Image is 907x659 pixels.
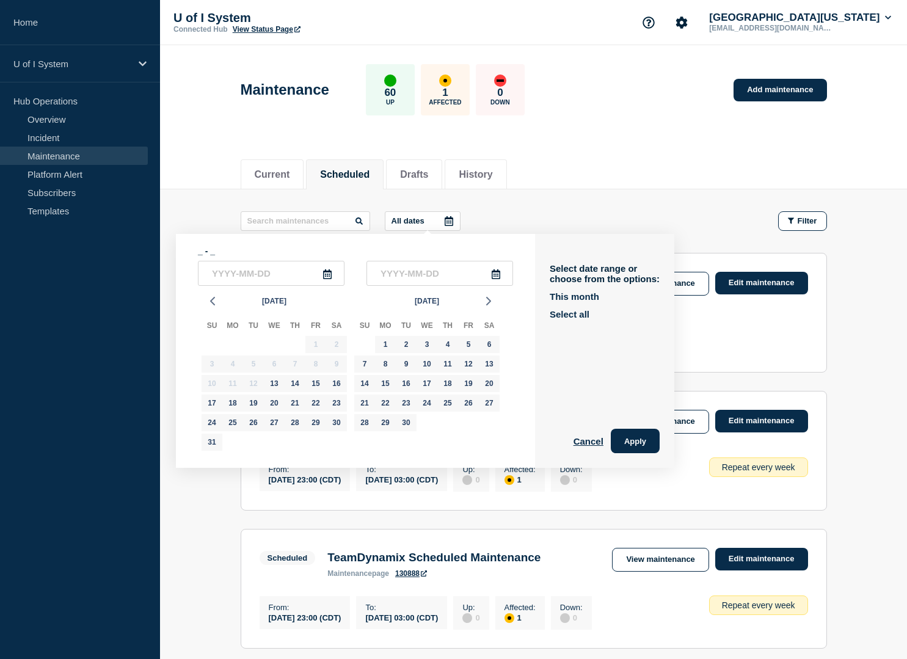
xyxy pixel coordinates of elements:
[715,548,808,570] a: Edit maintenance
[173,25,228,34] p: Connected Hub
[354,319,375,335] div: Su
[245,395,262,412] div: Tuesday, Aug 19, 2025
[327,569,389,578] p: page
[504,613,514,623] div: affected
[269,612,341,622] div: [DATE] 23:00 (CDT)
[307,375,324,392] div: Friday, Aug 15, 2025
[439,375,456,392] div: Thursday, Sep 18, 2025
[497,87,503,99] p: 0
[560,613,570,623] div: disabled
[462,612,479,623] div: 0
[462,613,472,623] div: disabled
[365,612,438,622] div: [DATE] 03:00 (CDT)
[173,11,418,25] p: U of I System
[398,375,415,392] div: Tuesday, Sep 16, 2025
[418,375,435,392] div: Wednesday, Sep 17, 2025
[222,319,243,335] div: Mo
[396,319,417,335] div: Tu
[198,246,513,256] p: _ - _
[550,291,599,302] button: This month
[266,355,283,373] div: Wednesday, Aug 6, 2025
[490,99,510,106] p: Down
[479,319,500,335] div: Sa
[264,319,285,335] div: We
[415,292,439,310] span: [DATE]
[356,355,373,373] div: Sunday, Sep 7, 2025
[198,261,344,286] input: YYYY-MM-DD
[268,553,308,563] div: Scheduled
[715,410,808,432] a: Edit maintenance
[266,375,283,392] div: Wednesday, Aug 13, 2025
[462,475,472,485] div: disabled
[375,319,396,335] div: Mo
[400,169,428,180] button: Drafts
[224,395,241,412] div: Monday, Aug 18, 2025
[481,375,498,392] div: Saturday, Sep 20, 2025
[307,355,324,373] div: Friday, Aug 8, 2025
[462,474,479,485] div: 0
[439,336,456,353] div: Thursday, Sep 4, 2025
[439,395,456,412] div: Thursday, Sep 25, 2025
[377,395,394,412] div: Monday, Sep 22, 2025
[460,375,477,392] div: Friday, Sep 19, 2025
[410,292,444,310] button: [DATE]
[356,414,373,431] div: Sunday, Sep 28, 2025
[285,319,305,335] div: Th
[269,474,341,484] div: [DATE] 23:00 (CDT)
[560,475,570,485] div: disabled
[460,395,477,412] div: Friday, Sep 26, 2025
[386,99,395,106] p: Up
[257,292,291,310] button: [DATE]
[286,395,304,412] div: Thursday, Aug 21, 2025
[418,336,435,353] div: Wednesday, Sep 3, 2025
[327,551,541,564] h3: TeamDynamix Scheduled Maintenance
[327,569,372,578] span: maintenance
[203,375,220,392] div: Sunday, Aug 10, 2025
[203,395,220,412] div: Sunday, Aug 17, 2025
[328,375,345,392] div: Saturday, Aug 16, 2025
[384,75,396,87] div: up
[255,169,290,180] button: Current
[418,395,435,412] div: Wednesday, Sep 24, 2025
[307,336,324,353] div: Friday, Aug 1, 2025
[203,434,220,451] div: Sunday, Aug 31, 2025
[398,414,415,431] div: Tuesday, Sep 30, 2025
[356,375,373,392] div: Sunday, Sep 14, 2025
[707,24,834,32] p: [EMAIL_ADDRESS][DOMAIN_NAME]
[504,475,514,485] div: affected
[481,336,498,353] div: Saturday, Sep 6, 2025
[286,355,304,373] div: Thursday, Aug 7, 2025
[734,79,826,101] a: Add maintenance
[366,261,513,286] input: YYYY-MM-DD
[395,569,427,578] a: 130888
[398,336,415,353] div: Tuesday, Sep 2, 2025
[328,355,345,373] div: Saturday, Aug 9, 2025
[245,375,262,392] div: Tuesday, Aug 12, 2025
[709,595,808,615] div: Repeat every week
[266,395,283,412] div: Wednesday, Aug 20, 2025
[266,414,283,431] div: Wednesday, Aug 27, 2025
[320,169,370,180] button: Scheduled
[269,465,341,474] p: From :
[798,216,817,225] span: Filter
[233,25,301,34] a: View Status Page
[269,603,341,612] p: From :
[612,548,708,572] a: View maintenance
[385,211,461,231] button: All dates
[611,429,660,453] button: Apply
[398,395,415,412] div: Tuesday, Sep 23, 2025
[462,465,479,474] p: Up :
[550,263,660,284] p: Select date range or choose from the options:
[439,75,451,87] div: affected
[481,395,498,412] div: Saturday, Sep 27, 2025
[437,319,458,335] div: Th
[778,211,827,231] button: Filter
[462,603,479,612] p: Up :
[707,12,894,24] button: [GEOGRAPHIC_DATA][US_STATE]
[377,355,394,373] div: Monday, Sep 8, 2025
[439,355,456,373] div: Thursday, Sep 11, 2025
[418,355,435,373] div: Wednesday, Sep 10, 2025
[574,429,603,453] button: Cancel
[460,336,477,353] div: Friday, Sep 5, 2025
[460,355,477,373] div: Friday, Sep 12, 2025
